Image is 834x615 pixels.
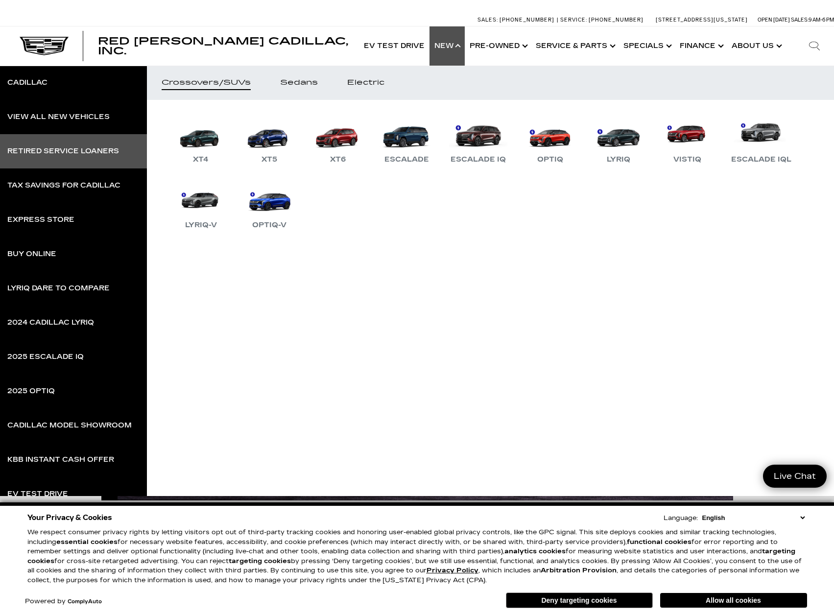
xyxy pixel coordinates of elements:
[504,547,566,555] strong: analytics cookies
[7,422,132,429] div: Cadillac Model Showroom
[380,154,434,166] div: Escalade
[809,17,834,23] span: 9 AM-6 PM
[7,354,84,360] div: 2025 Escalade IQ
[162,79,251,86] div: Crossovers/SUVs
[700,513,807,522] select: Language Select
[531,26,619,66] a: Service & Parts
[180,219,222,231] div: LYRIQ-V
[541,567,617,574] strong: Arbitration Provision
[726,154,796,166] div: Escalade IQL
[56,538,118,546] strong: essential cookies
[477,17,498,23] span: Sales:
[359,26,429,66] a: EV Test Drive
[521,115,579,166] a: OPTIQ
[171,180,230,231] a: LYRIQ-V
[477,17,557,23] a: Sales: [PHONE_NUMBER]
[675,26,727,66] a: Finance
[446,154,511,166] div: Escalade IQ
[247,219,291,231] div: OPTIQ-V
[68,599,102,605] a: ComplyAuto
[229,557,291,565] strong: targeting cookies
[589,17,643,23] span: [PHONE_NUMBER]
[7,182,120,189] div: Tax Savings for Cadillac
[98,36,349,56] a: Red [PERSON_NAME] Cadillac, Inc.
[147,66,265,100] a: Crossovers/SUVs
[619,26,675,66] a: Specials
[7,114,110,120] div: View All New Vehicles
[257,154,282,166] div: XT5
[664,515,698,521] div: Language:
[7,251,56,258] div: Buy Online
[465,26,531,66] a: Pre-Owned
[98,35,348,57] span: Red [PERSON_NAME] Cadillac, Inc.
[377,115,436,166] a: Escalade
[188,154,214,166] div: XT4
[427,567,478,574] a: Privacy Policy
[627,538,691,546] strong: functional cookies
[280,79,318,86] div: Sedans
[7,148,119,155] div: Retired Service Loaners
[325,154,351,166] div: XT6
[791,17,809,23] span: Sales:
[557,17,646,23] a: Service: [PHONE_NUMBER]
[658,115,716,166] a: VISTIQ
[27,547,795,565] strong: targeting cookies
[7,491,68,497] div: EV Test Drive
[309,115,367,166] a: XT6
[27,528,807,585] p: We respect consumer privacy rights by letting visitors opt out of third-party tracking cookies an...
[265,66,333,100] a: Sedans
[7,79,48,86] div: Cadillac
[500,17,554,23] span: [PHONE_NUMBER]
[7,319,94,326] div: 2024 Cadillac LYRIQ
[656,17,748,23] a: [STREET_ADDRESS][US_STATE]
[727,26,785,66] a: About Us
[668,154,706,166] div: VISTIQ
[506,592,653,608] button: Deny targeting cookies
[7,388,55,395] div: 2025 OPTIQ
[240,115,299,166] a: XT5
[7,216,74,223] div: Express Store
[532,154,568,166] div: OPTIQ
[429,26,465,66] a: New
[763,465,827,488] a: Live Chat
[333,66,399,100] a: Electric
[7,456,114,463] div: KBB Instant Cash Offer
[171,115,230,166] a: XT4
[446,115,511,166] a: Escalade IQ
[560,17,587,23] span: Service:
[602,154,635,166] div: LYRIQ
[769,471,821,482] span: Live Chat
[726,115,796,166] a: Escalade IQL
[240,180,299,231] a: OPTIQ-V
[660,593,807,608] button: Allow all cookies
[758,17,790,23] span: Open [DATE]
[7,285,110,292] div: LYRIQ Dare to Compare
[20,37,69,55] img: Cadillac Dark Logo with Cadillac White Text
[27,511,112,524] span: Your Privacy & Cookies
[589,115,648,166] a: LYRIQ
[347,79,384,86] div: Electric
[25,598,102,605] div: Powered by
